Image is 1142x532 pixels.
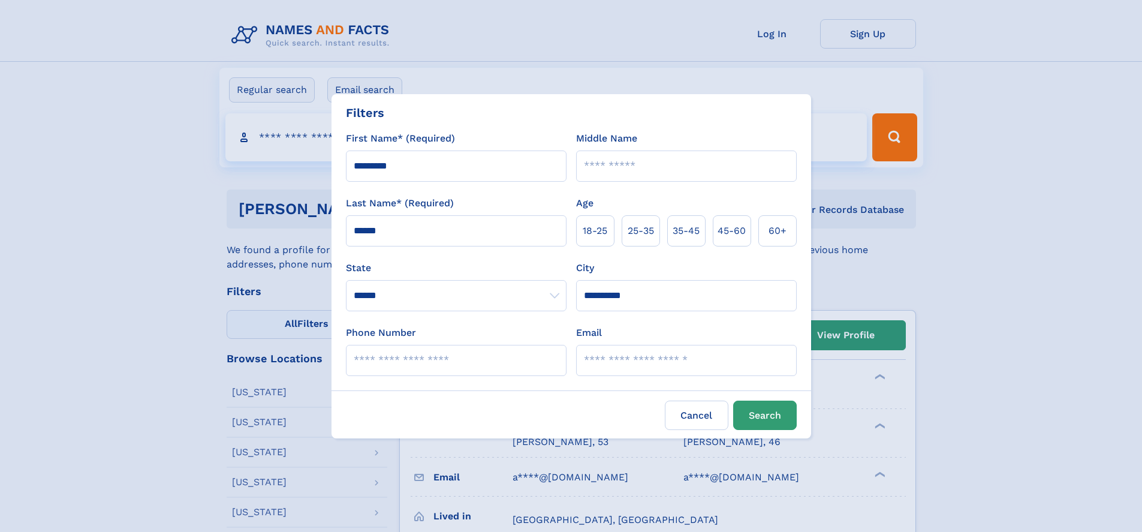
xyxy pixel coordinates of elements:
label: First Name* (Required) [346,131,455,146]
span: 25‑35 [628,224,654,238]
label: Email [576,326,602,340]
label: Cancel [665,401,728,430]
label: Last Name* (Required) [346,196,454,211]
label: State [346,261,567,275]
span: 18‑25 [583,224,607,238]
label: Phone Number [346,326,416,340]
label: Middle Name [576,131,637,146]
label: City [576,261,594,275]
div: Filters [346,104,384,122]
span: 45‑60 [718,224,746,238]
span: 60+ [769,224,787,238]
button: Search [733,401,797,430]
label: Age [576,196,593,211]
span: 35‑45 [673,224,700,238]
